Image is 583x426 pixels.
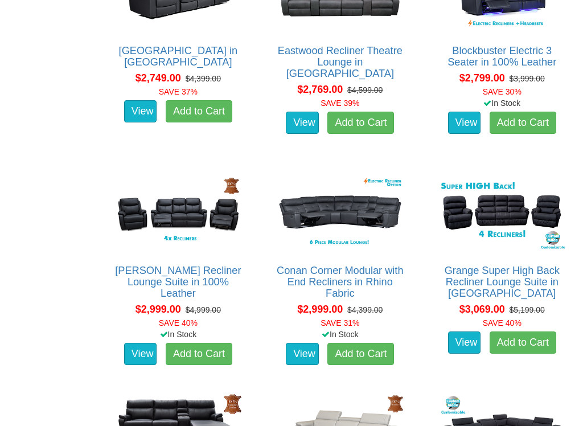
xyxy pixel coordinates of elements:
[124,343,157,366] a: View
[347,85,383,95] del: $4,599.00
[166,100,232,123] a: Add to Cart
[124,100,157,123] a: View
[459,304,505,315] span: $3,069.00
[448,331,481,354] a: View
[445,265,560,299] a: Grange Super High Back Recliner Lounge Suite in [GEOGRAPHIC_DATA]
[297,84,343,95] span: $2,769.00
[159,87,198,96] font: SAVE 37%
[286,112,319,134] a: View
[436,171,568,253] img: Grange Super High Back Recliner Lounge Suite in Fabric
[166,343,232,366] a: Add to Cart
[136,304,181,315] span: $2,999.00
[297,304,343,315] span: $2,999.00
[447,45,556,68] a: Blockbuster Electric 3 Seater in 100% Leather
[265,329,414,340] div: In Stock
[428,97,577,109] div: In Stock
[321,99,359,108] font: SAVE 39%
[483,318,522,327] font: SAVE 40%
[112,171,244,253] img: Maxwell Recliner Lounge Suite in 100% Leather
[490,331,556,354] a: Add to Cart
[119,45,238,68] a: [GEOGRAPHIC_DATA] in [GEOGRAPHIC_DATA]
[277,265,403,299] a: Conan Corner Modular with End Recliners in Rhino Fabric
[510,74,545,83] del: $3,999.00
[483,87,522,96] font: SAVE 30%
[490,112,556,134] a: Add to Cart
[448,112,481,134] a: View
[286,343,319,366] a: View
[136,72,181,84] span: $2,749.00
[327,112,394,134] a: Add to Cart
[186,74,221,83] del: $4,399.00
[159,318,198,327] font: SAVE 40%
[459,72,505,84] span: $2,799.00
[115,265,241,299] a: [PERSON_NAME] Recliner Lounge Suite in 100% Leather
[278,45,403,79] a: Eastwood Recliner Theatre Lounge in [GEOGRAPHIC_DATA]
[274,171,406,253] img: Conan Corner Modular with End Recliners in Rhino Fabric
[321,318,359,327] font: SAVE 31%
[510,305,545,314] del: $5,199.00
[327,343,394,366] a: Add to Cart
[104,329,253,340] div: In Stock
[186,305,221,314] del: $4,999.00
[347,305,383,314] del: $4,399.00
